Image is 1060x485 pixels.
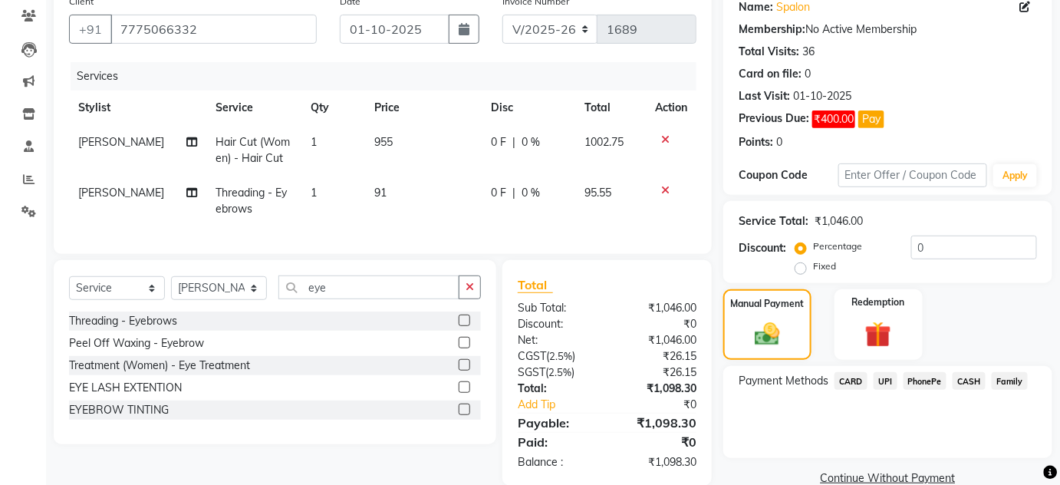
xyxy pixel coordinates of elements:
[548,366,571,378] span: 2.5%
[607,414,708,432] div: ₹1,098.30
[518,277,553,293] span: Total
[805,66,811,82] div: 0
[216,135,290,165] span: Hair Cut (Women) - Hair Cut
[278,275,459,299] input: Search or Scan
[624,397,708,413] div: ₹0
[730,297,804,311] label: Manual Payment
[993,164,1037,187] button: Apply
[506,300,607,316] div: Sub Total:
[607,381,708,397] div: ₹1,098.30
[549,350,572,362] span: 2.5%
[506,454,607,470] div: Balance :
[365,91,482,125] th: Price
[838,163,988,187] input: Enter Offer / Coupon Code
[522,185,541,201] span: 0 %
[776,134,782,150] div: 0
[69,335,204,351] div: Peel Off Waxing - Eyebrow
[518,349,546,363] span: CGST
[857,318,900,351] img: _gift.svg
[584,186,611,200] span: 95.55
[815,213,863,229] div: ₹1,046.00
[492,134,507,150] span: 0 F
[607,332,708,348] div: ₹1,046.00
[739,373,828,389] span: Payment Methods
[739,134,773,150] div: Points:
[78,186,164,200] span: [PERSON_NAME]
[506,348,607,365] div: ( )
[739,240,786,256] div: Discount:
[301,91,365,125] th: Qty
[575,91,646,125] th: Total
[852,295,905,309] label: Redemption
[835,372,867,390] span: CARD
[482,91,576,125] th: Disc
[739,44,799,60] div: Total Visits:
[607,348,708,365] div: ₹26.15
[607,316,708,332] div: ₹0
[69,358,250,374] div: Treatment (Women) - Eye Treatment
[69,380,182,396] div: EYE LASH EXTENTION
[206,91,302,125] th: Service
[747,320,788,349] img: _cash.svg
[513,185,516,201] span: |
[646,91,696,125] th: Action
[953,372,986,390] span: CASH
[374,186,387,200] span: 91
[506,397,624,413] a: Add Tip
[739,21,1037,38] div: No Active Membership
[110,15,317,44] input: Search by Name/Mobile/Email/Code
[874,372,897,390] span: UPI
[69,313,177,329] div: Threading - Eyebrows
[374,135,393,149] span: 955
[69,15,112,44] button: +91
[739,66,802,82] div: Card on file:
[513,134,516,150] span: |
[813,239,862,253] label: Percentage
[992,372,1028,390] span: Family
[506,433,607,451] div: Paid:
[739,213,808,229] div: Service Total:
[904,372,947,390] span: PhonePe
[522,134,541,150] span: 0 %
[813,259,836,273] label: Fixed
[311,186,317,200] span: 1
[216,186,287,216] span: Threading - Eyebrows
[311,135,317,149] span: 1
[69,91,206,125] th: Stylist
[858,111,884,128] button: Pay
[492,185,507,201] span: 0 F
[607,454,708,470] div: ₹1,098.30
[506,414,607,432] div: Payable:
[518,365,545,379] span: SGST
[739,167,838,183] div: Coupon Code
[607,433,708,451] div: ₹0
[78,135,164,149] span: [PERSON_NAME]
[812,111,855,128] span: ₹400.00
[584,135,624,149] span: 1002.75
[607,300,708,316] div: ₹1,046.00
[793,88,851,104] div: 01-10-2025
[607,365,708,381] div: ₹26.15
[739,111,809,128] div: Previous Due:
[506,381,607,397] div: Total:
[739,88,790,104] div: Last Visit:
[506,316,607,332] div: Discount:
[71,62,708,91] div: Services
[802,44,815,60] div: 36
[69,402,169,418] div: EYEBROW TINTING
[739,21,805,38] div: Membership:
[506,332,607,348] div: Net:
[506,365,607,381] div: ( )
